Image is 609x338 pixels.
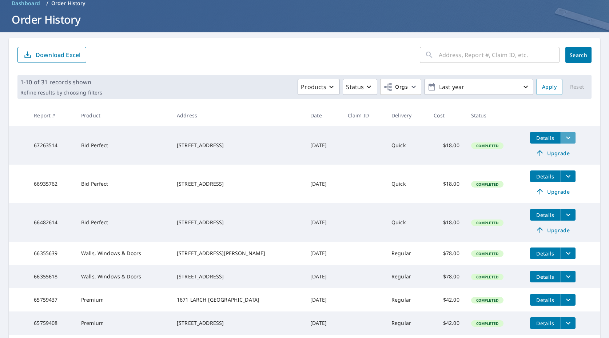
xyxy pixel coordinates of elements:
[424,79,533,95] button: Last year
[530,170,561,182] button: detailsBtn-66935762
[472,251,503,256] span: Completed
[28,105,75,126] th: Report #
[428,126,465,165] td: $18.00
[304,105,342,126] th: Date
[439,45,560,65] input: Address, Report #, Claim ID, etc.
[534,212,556,218] span: Details
[28,242,75,265] td: 66355639
[530,224,576,236] a: Upgrade
[28,203,75,242] td: 66482614
[386,288,428,311] td: Regular
[472,274,503,279] span: Completed
[28,165,75,203] td: 66935762
[177,250,299,257] div: [STREET_ADDRESS][PERSON_NAME]
[304,242,342,265] td: [DATE]
[383,83,408,92] span: Orgs
[28,126,75,165] td: 67263514
[571,52,586,59] span: Search
[428,311,465,335] td: $42.00
[542,83,557,92] span: Apply
[28,288,75,311] td: 65759437
[436,81,521,93] p: Last year
[386,105,428,126] th: Delivery
[465,105,524,126] th: Status
[534,173,556,180] span: Details
[561,248,576,259] button: filesDropdownBtn-66355639
[472,220,503,225] span: Completed
[28,265,75,288] td: 66355618
[530,186,576,197] a: Upgrade
[561,271,576,282] button: filesDropdownBtn-66355618
[342,105,386,126] th: Claim ID
[534,250,556,257] span: Details
[472,321,503,326] span: Completed
[301,83,326,91] p: Products
[386,265,428,288] td: Regular
[20,78,102,86] p: 1-10 of 31 records shown
[561,294,576,306] button: filesDropdownBtn-65759437
[171,105,304,126] th: Address
[346,83,364,91] p: Status
[75,311,171,335] td: Premium
[304,288,342,311] td: [DATE]
[17,47,86,63] button: Download Excel
[534,226,571,234] span: Upgrade
[530,132,561,144] button: detailsBtn-67263514
[561,317,576,329] button: filesDropdownBtn-65759408
[386,203,428,242] td: Quick
[534,187,571,196] span: Upgrade
[386,126,428,165] td: Quick
[75,288,171,311] td: Premium
[298,79,340,95] button: Products
[561,132,576,144] button: filesDropdownBtn-67263514
[472,298,503,303] span: Completed
[304,265,342,288] td: [DATE]
[534,297,556,303] span: Details
[534,149,571,157] span: Upgrade
[534,134,556,141] span: Details
[472,182,503,187] span: Completed
[75,265,171,288] td: Walls, Windows & Doors
[75,203,171,242] td: Bid Perfect
[530,209,561,221] button: detailsBtn-66482614
[75,105,171,126] th: Product
[534,320,556,327] span: Details
[428,105,465,126] th: Cost
[304,126,342,165] td: [DATE]
[75,126,171,165] td: Bid Perfect
[386,165,428,203] td: Quick
[36,51,80,59] p: Download Excel
[386,311,428,335] td: Regular
[75,242,171,265] td: Walls, Windows & Doors
[20,89,102,96] p: Refine results by choosing filters
[177,180,299,188] div: [STREET_ADDRESS]
[428,288,465,311] td: $42.00
[386,242,428,265] td: Regular
[530,248,561,259] button: detailsBtn-66355639
[304,311,342,335] td: [DATE]
[472,143,503,148] span: Completed
[177,219,299,226] div: [STREET_ADDRESS]
[530,271,561,282] button: detailsBtn-66355618
[28,311,75,335] td: 65759408
[177,273,299,280] div: [STREET_ADDRESS]
[177,142,299,149] div: [STREET_ADDRESS]
[380,79,421,95] button: Orgs
[561,209,576,221] button: filesDropdownBtn-66482614
[304,203,342,242] td: [DATE]
[428,265,465,288] td: $78.00
[534,273,556,280] span: Details
[530,317,561,329] button: detailsBtn-65759408
[565,47,592,63] button: Search
[304,165,342,203] td: [DATE]
[177,319,299,327] div: [STREET_ADDRESS]
[428,203,465,242] td: $18.00
[561,170,576,182] button: filesDropdownBtn-66935762
[428,165,465,203] td: $18.00
[530,294,561,306] button: detailsBtn-65759437
[530,147,576,159] a: Upgrade
[177,296,299,303] div: 1671 LARCH [GEOGRAPHIC_DATA]
[343,79,377,95] button: Status
[9,12,600,27] h1: Order History
[428,242,465,265] td: $78.00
